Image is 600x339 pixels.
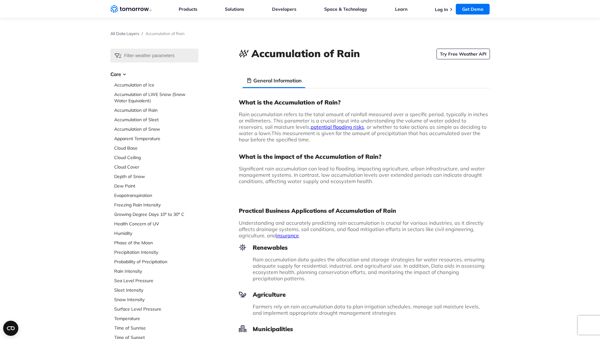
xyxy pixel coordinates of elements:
[145,31,185,36] span: Accumulation of Rain
[114,211,198,217] a: Growing Degree Days 10° to 30° C
[114,277,198,284] a: Sea Level Pressure
[142,31,143,36] span: /
[179,6,197,12] a: Products
[253,77,302,84] h3: General Information
[239,111,488,136] span: Rain accumulation refers to the total amount of rainfall measured over a specific period, typical...
[239,244,490,251] h3: Renewables
[435,7,448,12] a: Log In
[251,46,360,60] h1: Accumulation of Rain
[114,325,198,331] a: Time of Sunrise
[114,249,198,255] a: Precipitation Intensity
[114,164,198,170] a: Cloud Cover
[311,124,364,130] a: potential flooding risks
[114,259,198,265] a: Probability of Precipitation
[114,183,198,189] a: Dew Point
[114,268,198,274] a: Rain Intensity
[114,173,198,180] a: Depth of Snow
[114,192,198,199] a: Evapotranspiration
[110,31,139,36] a: All Data Layers
[114,107,198,113] a: Accumulation of Rain
[225,6,244,12] a: Solutions
[253,303,480,316] span: Farmers rely on rain accumulation data to plan irrigation schedules, manage soil moisture levels,...
[114,315,198,322] a: Temperature
[110,49,198,62] input: Filter weather parameters
[239,153,490,160] h3: What is the impact of the Accumulation of Rain?
[253,256,485,282] span: Rain accumulation data guides the allocation and storage strategies for water resources, ensuring...
[114,202,198,208] a: Freezing Rain Intensity
[114,126,198,132] a: Accumulation of Snow
[114,296,198,303] a: Snow Intensity
[324,6,367,12] a: Space & Technology
[110,70,198,78] h3: Core
[114,287,198,293] a: Sleet Intensity
[114,135,198,142] a: Apparent Temperature
[114,230,198,236] a: Humidity
[456,4,490,15] a: Get Demo
[114,82,198,88] a: Accumulation of Ice
[276,232,299,239] a: insurance
[239,165,485,184] span: Significant rain accumulation can lead to flooding, impacting agriculture, urban infrastructure, ...
[3,321,18,336] button: Open CMP widget
[114,116,198,123] a: Accumulation of Sleet
[243,73,306,88] li: General Information
[110,4,152,14] a: Home link
[239,325,490,333] h3: Municipalities
[272,6,296,12] a: Developers
[114,306,198,312] a: Surface Level Pressure
[114,240,198,246] a: Phase of the Moon
[395,6,407,12] a: Learn
[114,91,198,104] a: Accumulation of LWE Snow (Snow Water Equivalent)
[114,145,198,151] a: Cloud Base
[114,154,198,161] a: Cloud Ceiling
[239,130,480,143] span: This measurement is given for the amount of precipitation that has accumulated over the hour befo...
[239,220,484,239] span: Understanding and accurately predicting rain accumulation is crucial for various industries, as i...
[436,49,490,59] a: Try Free Weather API
[114,221,198,227] a: Health Concern of UV
[239,98,490,106] h3: What is the Accumulation of Rain?
[239,291,490,298] h3: Agriculture
[239,207,490,215] h2: Practical Business Applications of Accumulation of Rain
